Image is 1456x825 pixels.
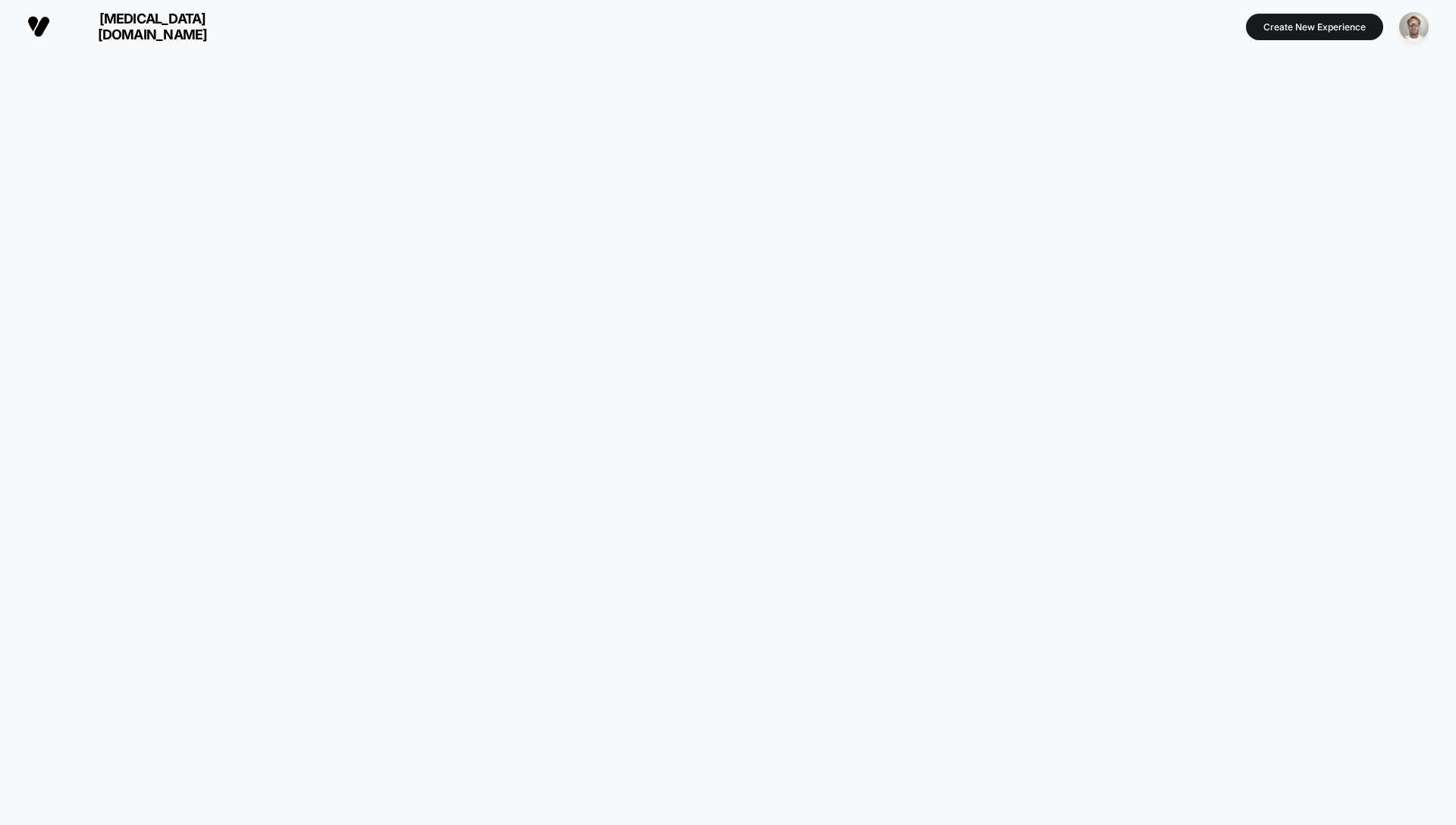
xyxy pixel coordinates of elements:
button: [MEDICAL_DATA][DOMAIN_NAME] [23,10,248,43]
img: Visually logo [27,15,50,38]
button: ppic [1395,11,1433,42]
span: [MEDICAL_DATA][DOMAIN_NAME] [61,11,243,42]
button: Create New Experience [1246,14,1383,40]
img: ppic [1399,12,1429,42]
